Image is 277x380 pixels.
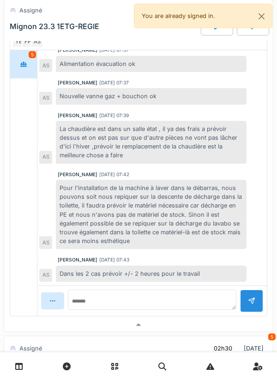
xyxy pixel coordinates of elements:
[39,92,52,105] div: AS
[58,256,97,263] div: [PERSON_NAME]
[99,79,129,86] div: [DATE] 07:37
[251,4,272,29] button: Close
[19,6,42,15] div: Assigné
[56,266,247,282] div: Dans les 2 cas prévoir +/- 2 heures pour le travail
[58,112,97,119] div: [PERSON_NAME]
[12,35,25,48] div: YE
[39,269,52,282] div: AS
[99,112,129,119] div: [DATE] 07:39
[268,333,276,340] div: 5
[29,51,36,58] div: 5
[99,171,129,178] div: [DATE] 07:42
[58,171,97,178] div: [PERSON_NAME]
[39,151,52,164] div: AS
[56,180,247,249] div: Pour l'installation de la machine à laver dans le débarras, nous pouvons soit nous repiquer sur l...
[134,4,272,28] div: You are already signed in.
[99,47,129,53] div: [DATE] 07:37
[214,344,232,353] div: 02h30
[99,256,129,263] div: [DATE] 07:43
[30,35,43,48] div: AS
[58,79,97,86] div: [PERSON_NAME]
[21,35,34,48] div: FP
[56,88,247,104] div: Nouvelle vanne gaz + bouchon ok
[39,59,52,72] div: AS
[58,47,97,53] div: [PERSON_NAME]
[56,56,247,72] div: Alimentation évacuation ok
[206,340,267,357] div: [DATE]
[10,22,99,31] div: Mignon 23.3 1ETG-REGIE
[56,121,247,164] div: La chaudière est dans un salle état , il ya des frais a prévoir dessus et on est pas sur que d'au...
[39,236,52,249] div: AS
[19,344,42,353] div: Assigné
